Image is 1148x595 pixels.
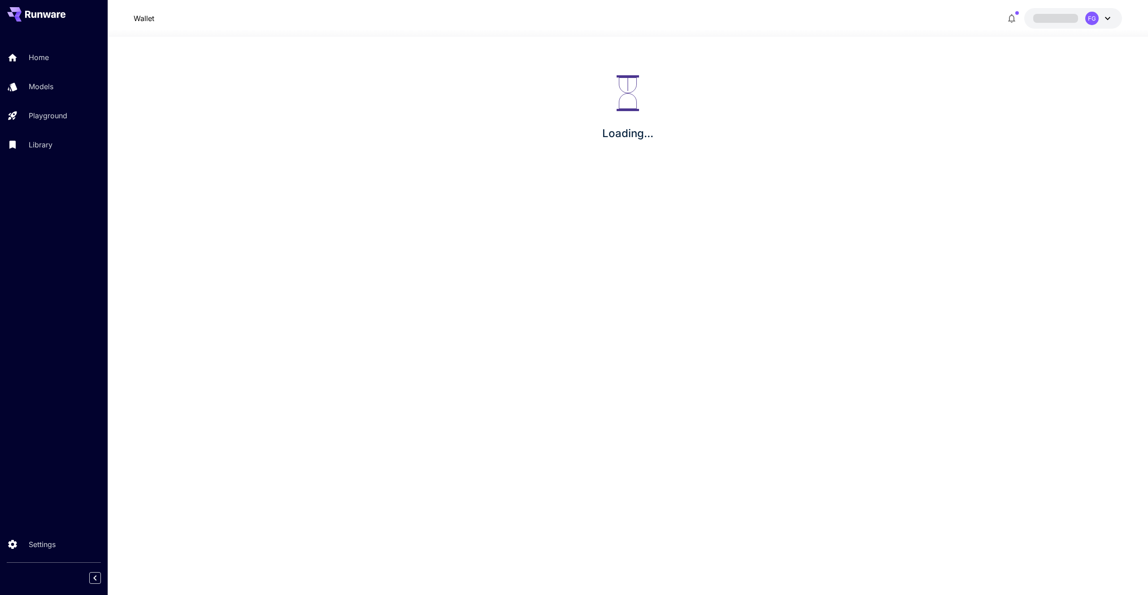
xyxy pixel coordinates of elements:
[29,539,56,550] p: Settings
[134,13,154,24] nav: breadcrumb
[134,13,154,24] a: Wallet
[89,572,101,584] button: Collapse sidebar
[29,110,67,121] p: Playground
[602,125,653,142] p: Loading...
[96,570,108,586] div: Collapse sidebar
[29,52,49,63] p: Home
[29,81,53,92] p: Models
[1085,12,1099,25] div: FG
[1024,8,1122,29] button: FG
[29,139,52,150] p: Library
